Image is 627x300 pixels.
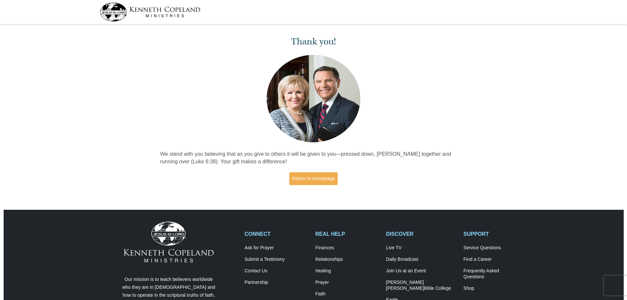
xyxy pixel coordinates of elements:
[315,257,379,262] a: Relationships
[245,245,308,251] a: Ask for Prayer
[463,268,527,280] a: Frequently AskedQuestions
[463,286,527,291] a: Shop
[386,257,457,262] a: Daily Broadcast
[245,257,308,262] a: Submit a Testimony
[386,280,457,291] a: [PERSON_NAME] [PERSON_NAME]Bible College
[424,286,451,291] span: Bible College
[245,231,308,237] h2: CONNECT
[289,172,338,185] a: Return to Homepage
[386,245,457,251] a: Live TV
[463,257,527,262] a: Find a Career
[265,53,362,144] img: Kenneth and Gloria
[315,231,379,237] h2: REAL HELP
[463,231,527,237] h2: SUPPORT
[386,268,457,274] a: Join Us at an Event
[315,268,379,274] a: Healing
[463,245,527,251] a: Service Questions
[315,245,379,251] a: Finances
[124,222,214,262] img: Kenneth Copeland Ministries
[160,36,467,47] h1: Thank you!
[315,291,379,297] a: Faith
[100,3,200,21] img: kcm-header-logo.svg
[315,280,379,286] a: Prayer
[245,268,308,274] a: Contact Us
[245,280,308,286] a: Partnership
[160,150,467,166] p: We stand with you believing that as you give to others it will be given to you—pressed down, [PER...
[386,231,457,237] h2: DISCOVER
